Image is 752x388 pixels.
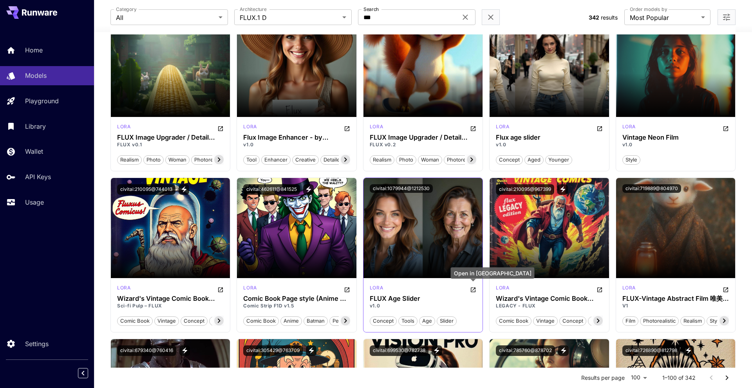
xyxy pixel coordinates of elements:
[144,156,163,164] span: photo
[370,284,383,291] p: lora
[525,156,543,164] span: aged
[437,316,457,326] button: slider
[243,316,279,326] button: comic book
[719,370,735,386] button: Go to next page
[179,184,189,195] button: View trigger words
[496,134,602,141] h3: Flux age slider
[191,154,229,165] button: photorealism
[243,141,350,148] p: v1.0
[622,141,729,148] p: v1.0
[243,123,257,133] div: FLUX.1 D
[243,123,257,130] p: lora
[181,317,207,325] span: concept
[280,316,302,326] button: anime
[496,141,602,148] p: v1.0
[444,154,481,165] button: photorealism
[117,284,130,294] div: FLUX.1 D
[25,71,47,80] p: Models
[155,317,179,325] span: vintage
[240,6,266,13] label: Architecture
[262,156,290,164] span: enhancer
[243,295,350,302] h3: Comic Book Page style (Anime + Manga + Western Comics) XL + F1D + Pony + Illustrious
[622,345,680,356] button: civitai:726890@812798
[344,123,350,133] button: Open in CivitAI
[558,345,569,356] button: View trigger words
[496,154,523,165] button: concept
[628,372,650,383] div: 100
[589,14,599,21] span: 342
[707,316,725,326] button: style
[25,147,43,156] p: Wallet
[640,316,679,326] button: photorealistic
[244,317,278,325] span: comic book
[363,6,379,13] label: Search
[486,13,495,22] button: Clear filters (1)
[622,295,729,302] div: FLUX-Vintage Abstract Film 唯美褪色胶片
[217,284,224,294] button: Open in CivitAI
[418,156,442,164] span: woman
[243,134,350,141] h3: Flux Image Enhancer - by [PERSON_NAME]
[370,184,433,193] button: civitai:1079944@1212530
[597,123,603,133] button: Open in CivitAI
[370,317,396,325] span: concept
[399,317,417,325] span: tools
[304,316,328,326] button: batman
[640,317,678,325] span: photorealistic
[25,122,46,131] p: Library
[622,284,636,291] p: lora
[623,156,640,164] span: style
[622,284,636,294] div: FLUX.1 D
[723,123,729,133] button: Open in CivitAI
[622,123,636,130] p: lora
[396,154,416,165] button: photo
[707,317,724,325] span: style
[496,123,509,130] p: lora
[293,156,318,164] span: creative
[630,13,698,22] span: Most Popular
[78,368,88,378] button: Collapse sidebar
[396,156,416,164] span: photo
[143,154,164,165] button: photo
[117,295,224,302] h3: Wizard's Vintage Comic Book Cover
[117,284,130,291] p: lora
[240,13,339,22] span: FLUX.1 D
[559,316,586,326] button: concept
[496,284,509,294] div: FLUX.1 D
[116,6,137,13] label: Category
[181,316,208,326] button: concept
[723,284,729,294] button: Open in CivitAI
[209,316,228,326] button: retro
[432,345,442,356] button: View trigger words
[444,156,481,164] span: photorealism
[630,6,667,13] label: Order models by
[370,316,397,326] button: concept
[496,345,555,356] button: civitai:785760@878702
[622,302,729,309] p: V1
[398,316,418,326] button: tools
[370,141,476,148] p: FLUX v0.2
[622,316,638,326] button: film
[722,13,731,22] button: Open more filters
[243,184,300,195] button: civitai:462611@841525
[546,156,572,164] span: younger
[681,317,705,325] span: realism
[210,317,228,325] span: retro
[370,156,394,164] span: realism
[243,284,257,294] div: FLUX.1 D
[496,295,602,302] div: Wizard's Vintage Comic Book Cover
[496,284,509,291] p: lora
[622,184,681,193] button: civitai:719889@804970
[622,154,640,165] button: style
[662,374,696,382] p: 1–100 of 342
[370,134,476,141] div: FLUX Image Upgrader / Detail Maximizer / Contrast Fix for low CFG [+ILLUSTRIOUS / SDXL / SD 1.5]
[370,345,428,356] button: civitai:699530@782738
[524,154,544,165] button: aged
[496,317,531,325] span: comic book
[370,295,476,302] h3: FLUX Age Slider
[418,154,442,165] button: woman
[117,316,153,326] button: comic book
[496,302,602,309] p: LEGACY - FLUX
